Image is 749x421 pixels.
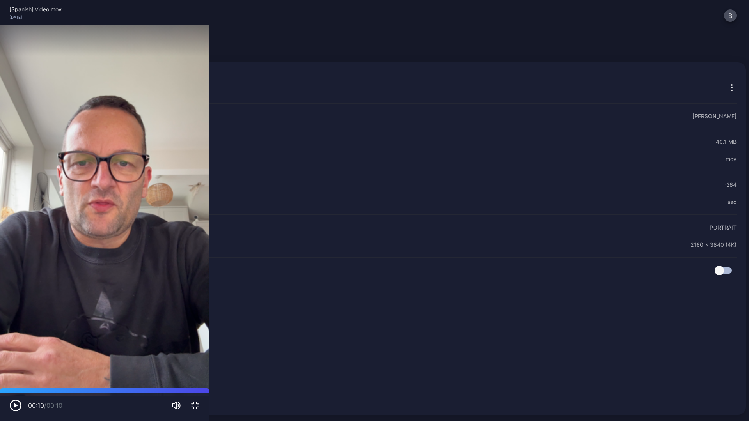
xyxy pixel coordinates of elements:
[716,137,737,147] div: 40.1 MB
[692,111,737,121] div: [PERSON_NAME]
[710,223,737,232] div: PORTRAIT
[690,240,737,249] div: 2160 x 3840 (4K)
[723,180,737,189] div: h264
[727,197,737,207] div: aac
[724,9,737,22] button: B
[726,154,737,164] div: mov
